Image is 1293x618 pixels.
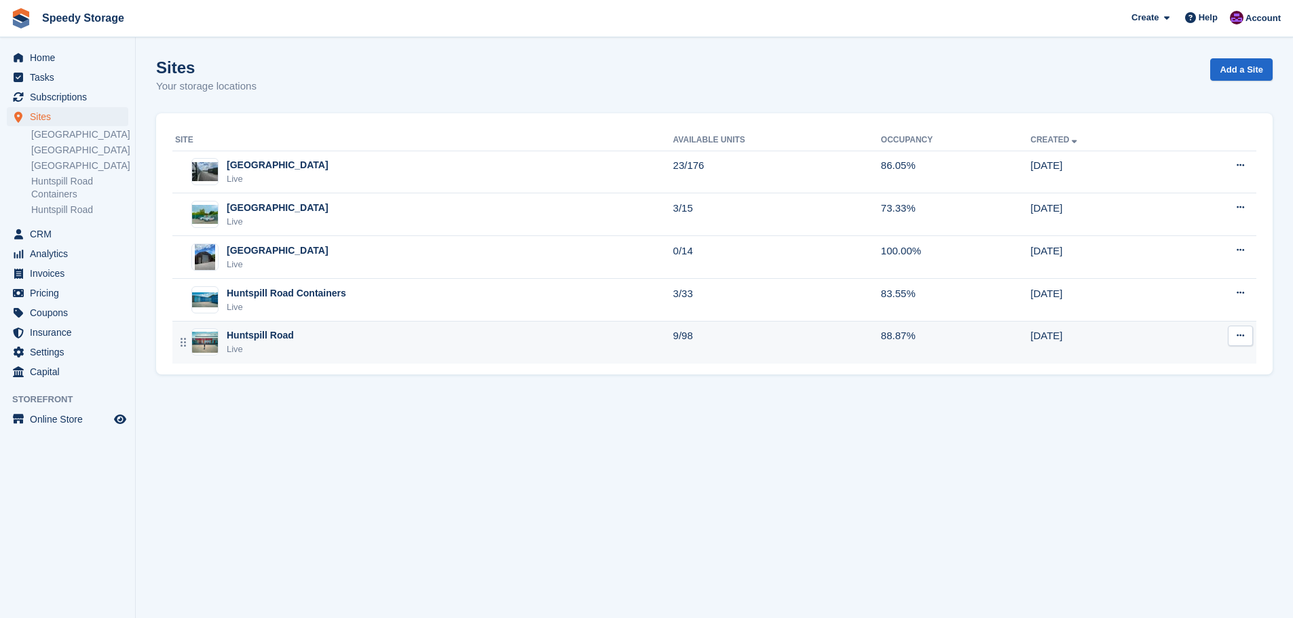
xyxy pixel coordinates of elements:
[37,7,130,29] a: Speedy Storage
[30,244,111,263] span: Analytics
[1131,11,1159,24] span: Create
[673,236,881,279] td: 0/14
[192,162,218,182] img: Image of Market Street site
[881,151,1030,193] td: 86.05%
[192,292,218,307] img: Image of Huntspill Road Containers site
[227,328,294,343] div: Huntspill Road
[31,159,128,172] a: [GEOGRAPHIC_DATA]
[7,88,128,107] a: menu
[30,68,111,87] span: Tasks
[156,58,257,77] h1: Sites
[7,264,128,283] a: menu
[7,107,128,126] a: menu
[11,8,31,28] img: stora-icon-8386f47178a22dfd0bd8f6a31ec36ba5ce8667c1dd55bd0f319d3a0aa187defe.svg
[7,68,128,87] a: menu
[1030,236,1174,279] td: [DATE]
[881,236,1030,279] td: 100.00%
[30,362,111,381] span: Capital
[673,130,881,151] th: Available Units
[227,201,329,215] div: [GEOGRAPHIC_DATA]
[30,303,111,322] span: Coupons
[1030,135,1080,144] a: Created
[7,323,128,342] a: menu
[172,130,673,151] th: Site
[7,303,128,322] a: menu
[881,130,1030,151] th: Occupancy
[673,151,881,193] td: 23/176
[673,279,881,322] td: 3/33
[30,88,111,107] span: Subscriptions
[30,107,111,126] span: Sites
[1030,193,1174,236] td: [DATE]
[12,393,135,406] span: Storefront
[31,204,128,216] a: Huntspill Road
[192,332,218,352] img: Image of Huntspill Road site
[112,411,128,427] a: Preview store
[30,48,111,67] span: Home
[30,323,111,342] span: Insurance
[7,225,128,244] a: menu
[227,244,329,258] div: [GEOGRAPHIC_DATA]
[156,79,257,94] p: Your storage locations
[227,301,346,314] div: Live
[1230,11,1243,24] img: Dan Jackson
[7,284,128,303] a: menu
[1030,151,1174,193] td: [DATE]
[1210,58,1273,81] a: Add a Site
[673,193,881,236] td: 3/15
[1030,321,1174,363] td: [DATE]
[881,279,1030,322] td: 83.55%
[7,244,128,263] a: menu
[31,175,128,201] a: Huntspill Road Containers
[1245,12,1281,25] span: Account
[7,343,128,362] a: menu
[31,144,128,157] a: [GEOGRAPHIC_DATA]
[227,343,294,356] div: Live
[673,321,881,363] td: 9/98
[30,410,111,429] span: Online Store
[30,264,111,283] span: Invoices
[227,258,329,271] div: Live
[881,321,1030,363] td: 88.87%
[1199,11,1218,24] span: Help
[1030,279,1174,322] td: [DATE]
[30,343,111,362] span: Settings
[192,205,218,225] img: Image of Market Street Secure Parking site
[7,362,128,381] a: menu
[227,172,329,186] div: Live
[195,244,215,271] img: Image of Premier Business Park site
[7,48,128,67] a: menu
[31,128,128,141] a: [GEOGRAPHIC_DATA]
[227,286,346,301] div: Huntspill Road Containers
[881,193,1030,236] td: 73.33%
[30,284,111,303] span: Pricing
[7,410,128,429] a: menu
[227,215,329,229] div: Live
[30,225,111,244] span: CRM
[227,158,329,172] div: [GEOGRAPHIC_DATA]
